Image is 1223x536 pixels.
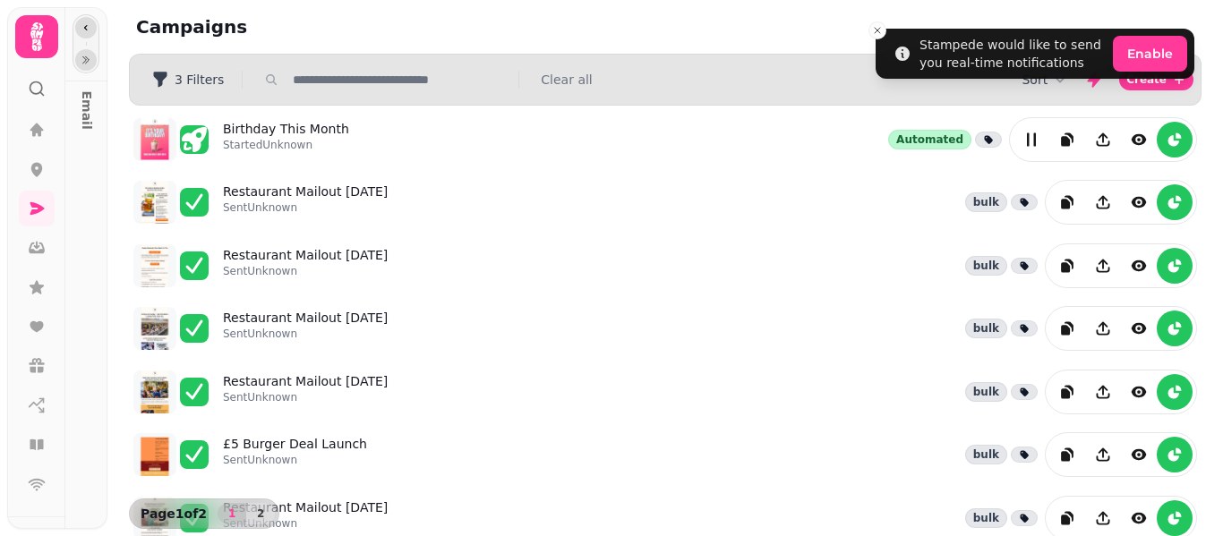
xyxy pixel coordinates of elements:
[253,508,268,519] span: 2
[133,433,176,476] img: aHR0cHM6Ly9zdGFtcGVkZS1zZXJ2aWNlLXByb2QtdGVtcGxhdGUtcHJldmlld3MuczMuZXUtd2VzdC0xLmFtYXpvbmF3cy5jb...
[1085,374,1121,410] button: Share campaign preview
[223,372,388,412] a: Restaurant Mailout [DATE]SentUnknown
[223,246,388,285] a: Restaurant Mailout [DATE]SentUnknown
[133,370,176,413] img: aHR0cHM6Ly9zdGFtcGVkZS1zZXJ2aWNlLXByb2QtdGVtcGxhdGUtcHJldmlld3MuczMuZXUtd2VzdC0xLmFtYXpvbmF3cy5jb...
[1049,248,1085,284] button: duplicate
[1157,311,1193,346] button: reports
[1049,374,1085,410] button: duplicate
[223,327,388,341] p: Sent Unknown
[1121,437,1157,472] button: view
[1121,500,1157,536] button: view
[1085,248,1121,284] button: Share campaign preview
[1119,69,1193,90] button: Create
[1085,437,1121,472] button: Share campaign preview
[965,256,1007,276] div: bulk
[133,181,176,224] img: aHR0cHM6Ly9zdGFtcGVkZS1zZXJ2aWNlLXByb2QtdGVtcGxhdGUtcHJldmlld3MuczMuZXUtd2VzdC0xLmFtYXpvbmF3cy5jb...
[223,309,388,348] a: Restaurant Mailout [DATE]SentUnknown
[1085,184,1121,220] button: Share campaign preview
[1049,311,1085,346] button: duplicate
[965,445,1007,464] div: bulk
[1085,311,1121,346] button: Share campaign preview
[1126,74,1167,85] span: Create
[223,390,388,404] p: Sent Unknown
[133,118,176,161] img: aHR0cHM6Ly9zdGFtcGVkZS1zZXJ2aWNlLXByb2QtdGVtcGxhdGUtcHJldmlld3MuczMuZXUtd2VzdC0xLmFtYXpvbmF3cy5jb...
[888,130,971,149] div: Automated
[1157,374,1193,410] button: reports
[1049,122,1085,157] button: duplicate
[868,21,886,39] button: Close toast
[1157,437,1193,472] button: reports
[223,183,388,222] a: Restaurant Mailout [DATE]SentUnknown
[218,503,275,524] nav: Pagination
[1049,500,1085,536] button: duplicate
[1013,122,1049,157] button: edit
[223,435,367,474] a: £5 Burger Deal LaunchSentUnknown
[223,200,388,215] p: Sent Unknown
[218,503,246,524] button: 1
[223,453,367,467] p: Sent Unknown
[71,77,103,119] p: Email
[1022,71,1069,89] button: Sort
[919,36,1106,72] div: Stampede would like to send you real-time notifications
[133,505,214,523] p: Page 1 of 2
[1085,500,1121,536] button: Share campaign preview
[1157,500,1193,536] button: reports
[1121,374,1157,410] button: view
[137,65,238,94] button: 3 Filters
[1157,122,1193,157] button: reports
[1113,36,1187,72] button: Enable
[1157,184,1193,220] button: reports
[965,192,1007,212] div: bulk
[965,508,1007,528] div: bulk
[136,14,480,39] h2: Campaigns
[223,264,388,278] p: Sent Unknown
[133,307,176,350] img: aHR0cHM6Ly9zdGFtcGVkZS1zZXJ2aWNlLXByb2QtdGVtcGxhdGUtcHJldmlld3MuczMuZXUtd2VzdC0xLmFtYXpvbmF3cy5jb...
[223,120,349,159] a: Birthday This MonthStartedUnknown
[965,382,1007,402] div: bulk
[1121,184,1157,220] button: view
[225,508,239,519] span: 1
[1121,311,1157,346] button: view
[175,73,224,86] span: 3 Filters
[133,244,176,287] img: aHR0cHM6Ly9zdGFtcGVkZS1zZXJ2aWNlLXByb2QtdGVtcGxhdGUtcHJldmlld3MuczMuZXUtd2VzdC0xLmFtYXpvbmF3cy5jb...
[1157,248,1193,284] button: reports
[1085,122,1121,157] button: Share campaign preview
[246,503,275,524] button: 2
[1121,122,1157,157] button: view
[1049,184,1085,220] button: duplicate
[541,71,592,89] button: Clear all
[1121,248,1157,284] button: view
[1049,437,1085,472] button: duplicate
[223,516,388,531] p: Sent Unknown
[223,138,349,152] p: Started Unknown
[965,319,1007,338] div: bulk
